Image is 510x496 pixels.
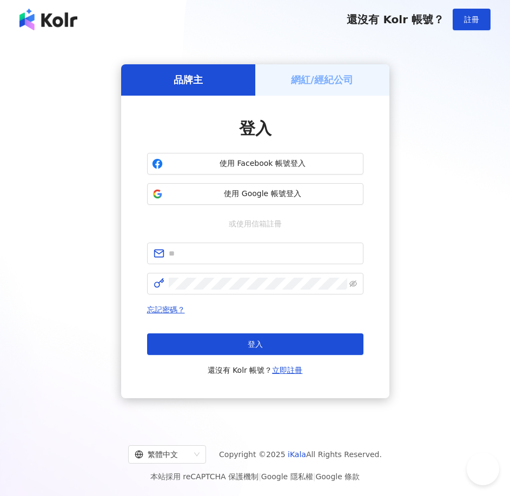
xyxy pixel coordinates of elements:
span: 使用 Facebook 帳號登入 [167,158,359,169]
span: 登入 [248,340,263,348]
h5: 網紅/經紀公司 [291,73,353,86]
button: 使用 Google 帳號登入 [147,183,363,205]
span: | [313,472,316,481]
span: Copyright © 2025 All Rights Reserved. [219,448,382,461]
button: 登入 [147,333,363,355]
a: Google 隱私權 [261,472,313,481]
span: 登入 [239,119,271,138]
img: logo [19,9,77,30]
a: 忘記密碼？ [147,305,185,314]
a: 立即註冊 [272,366,302,374]
h5: 品牌主 [174,73,203,86]
iframe: Help Scout Beacon - Open [467,453,499,485]
span: 還沒有 Kolr 帳號？ [347,13,444,26]
span: eye-invisible [349,280,357,287]
button: 使用 Facebook 帳號登入 [147,153,363,175]
span: 還沒有 Kolr 帳號？ [208,364,303,377]
button: 註冊 [453,9,491,30]
a: Google 條款 [315,472,360,481]
span: 或使用信箱註冊 [221,218,289,230]
span: 使用 Google 帳號登入 [167,189,359,199]
a: iKala [288,450,306,459]
div: 繁體中文 [135,446,190,463]
span: | [259,472,261,481]
span: 本站採用 reCAPTCHA 保護機制 [150,470,360,483]
span: 註冊 [464,15,479,24]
